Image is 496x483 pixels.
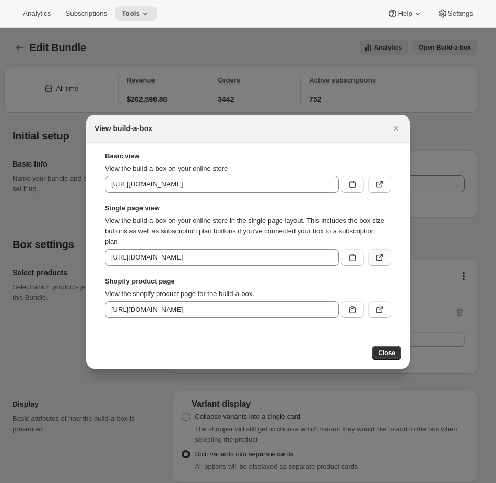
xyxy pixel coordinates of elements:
[23,9,51,18] span: Analytics
[95,123,152,134] h2: View build-a-box
[17,6,57,21] button: Analytics
[448,9,473,18] span: Settings
[122,9,140,18] span: Tools
[431,6,479,21] button: Settings
[398,9,412,18] span: Help
[372,346,401,360] button: Close
[381,6,429,21] button: Help
[105,289,391,299] p: View the shopify product page for the build-a-box.
[378,349,395,357] span: Close
[65,9,107,18] span: Subscriptions
[105,216,391,247] p: View the build-a-box on your online store in the single page layout. This includes the box size b...
[59,6,113,21] button: Subscriptions
[115,6,157,21] button: Tools
[105,276,391,287] strong: Shopify product page
[105,203,391,214] strong: Single page view
[105,163,391,174] p: View the build-a-box on your online store
[105,151,391,161] strong: Basic view
[389,121,404,136] button: Close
